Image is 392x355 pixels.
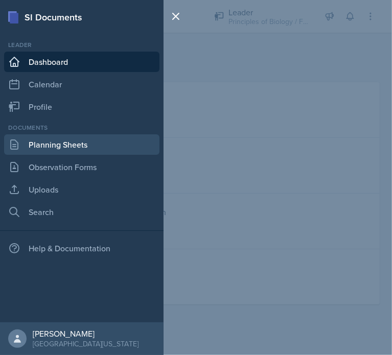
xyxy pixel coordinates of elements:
div: Documents [4,123,159,132]
div: [PERSON_NAME] [33,328,139,339]
a: Observation Forms [4,157,159,177]
a: Profile [4,97,159,117]
a: Dashboard [4,52,159,72]
a: Calendar [4,74,159,94]
a: Search [4,202,159,222]
a: Uploads [4,179,159,200]
div: Help & Documentation [4,238,159,258]
div: Leader [4,40,159,50]
a: Planning Sheets [4,134,159,155]
div: [GEOGRAPHIC_DATA][US_STATE] [33,339,139,349]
